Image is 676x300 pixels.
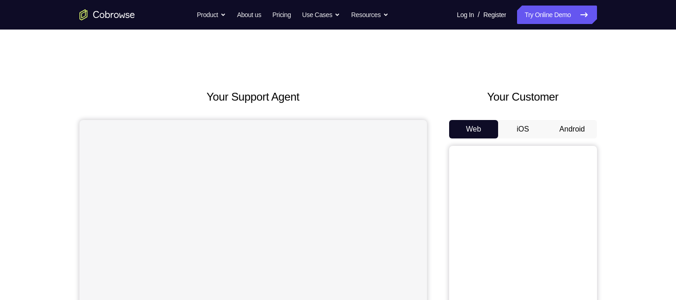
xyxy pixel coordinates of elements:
button: Resources [351,6,389,24]
a: Go to the home page [79,9,135,20]
a: About us [237,6,261,24]
button: iOS [498,120,548,138]
a: Pricing [272,6,291,24]
button: Android [548,120,597,138]
button: Use Cases [302,6,340,24]
button: Product [197,6,226,24]
button: Web [449,120,499,138]
a: Log In [457,6,474,24]
h2: Your Support Agent [79,89,427,105]
span: / [478,9,480,20]
a: Try Online Demo [517,6,597,24]
a: Register [483,6,506,24]
h2: Your Customer [449,89,597,105]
